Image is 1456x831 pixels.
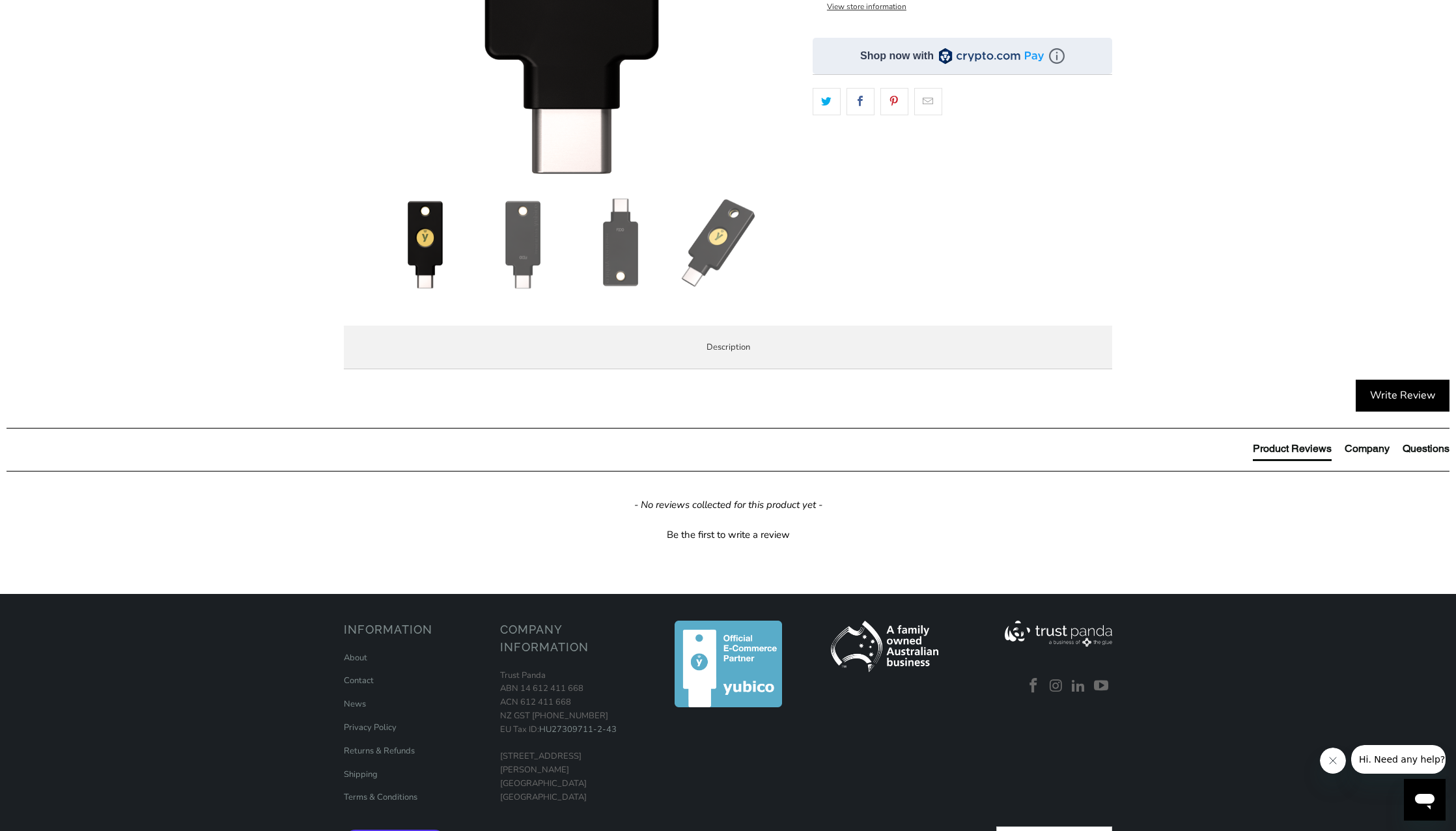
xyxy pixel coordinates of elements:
iframe: Button to launch messaging window [1404,779,1446,821]
a: Shipping [344,768,378,780]
div: Be the first to write a review [7,525,1449,542]
a: Trust Panda Australia on YouTube [1091,678,1111,695]
div: Reviews Tabs [1253,442,1449,468]
div: Write Review [1356,380,1449,412]
a: Trust Panda Australia on Instagram [1046,678,1066,695]
a: Trust Panda Australia on LinkedIn [1069,678,1089,695]
img: Security Key C (NFC) by Yubico - Trust Panda [380,198,471,289]
a: Share this on Twitter [813,88,841,115]
a: Trust Panda Australia on Facebook [1024,678,1043,695]
a: Email this to a friend [914,88,942,115]
a: Privacy Policy [344,722,397,733]
em: - No reviews collected for this product yet - [634,498,822,512]
iframe: Close message [1320,748,1346,774]
div: Product Reviews [1253,442,1332,456]
a: News [344,698,366,710]
img: Security Key C (NFC) by Yubico - Trust Panda [673,198,764,289]
label: Description [344,326,1112,369]
p: Trust Panda ABN 14 612 411 668 ACN 612 411 668 NZ GST [PHONE_NUMBER] EU Tax ID: [STREET_ADDRESS][... [500,669,643,804]
a: HU27309711-2-43 [539,724,617,735]
div: Shop now with [860,49,934,63]
img: Security Key C (NFC) by Yubico - Trust Panda [575,198,666,289]
div: Company [1345,442,1390,456]
a: Terms & Conditions [344,791,417,803]
a: Share this on Facebook [847,88,875,115]
iframe: Reviews Widget [813,138,1112,181]
iframe: Message from company [1351,745,1446,774]
a: About [344,652,367,664]
img: Security Key C (NFC) by Yubico - Trust Panda [477,198,568,289]
a: Contact [344,675,374,686]
div: Be the first to write a review [667,528,790,542]
a: Share this on Pinterest [880,88,908,115]
a: Returns & Refunds [344,745,415,757]
button: View store information [827,1,906,12]
div: Questions [1403,442,1449,456]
